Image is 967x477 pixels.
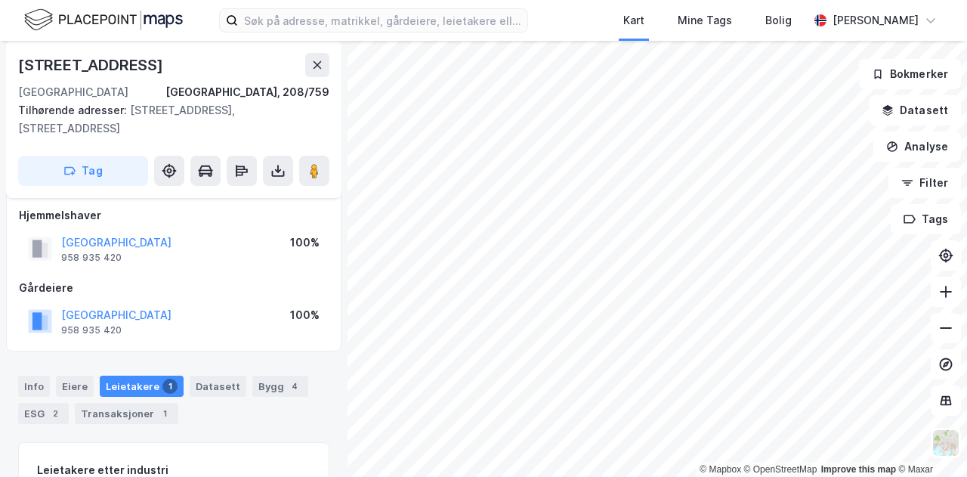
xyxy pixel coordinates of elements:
div: Leietakere [100,376,184,397]
div: 958 935 420 [61,252,122,264]
a: OpenStreetMap [744,464,817,475]
div: ESG [18,403,69,424]
iframe: Chat Widget [891,404,967,477]
div: [GEOGRAPHIC_DATA] [18,83,128,101]
a: Mapbox [700,464,741,475]
span: Tilhørende adresser: [18,104,130,116]
div: Bolig [765,11,792,29]
input: Søk på adresse, matrikkel, gårdeiere, leietakere eller personer [238,9,527,32]
div: [GEOGRAPHIC_DATA], 208/759 [165,83,329,101]
button: Tag [18,156,148,186]
div: Hjemmelshaver [19,206,329,225]
div: 100% [290,306,320,324]
button: Tags [891,204,961,234]
div: [PERSON_NAME] [833,11,919,29]
img: logo.f888ab2527a4732fd821a326f86c7f29.svg [24,7,183,33]
div: 958 935 420 [61,324,122,336]
button: Datasett [869,95,961,125]
div: 2 [48,406,63,421]
div: Kart [623,11,644,29]
div: Datasett [190,376,246,397]
div: [STREET_ADDRESS], [STREET_ADDRESS] [18,101,317,138]
div: 1 [157,406,172,421]
div: 100% [290,234,320,252]
button: Filter [888,168,961,198]
div: Gårdeiere [19,279,329,297]
button: Bokmerker [859,59,961,89]
div: Info [18,376,50,397]
div: Transaksjoner [75,403,178,424]
div: Bygg [252,376,308,397]
button: Analyse [873,132,961,162]
div: [STREET_ADDRESS] [18,53,166,77]
div: Mine Tags [678,11,732,29]
div: 4 [287,379,302,394]
div: Eiere [56,376,94,397]
div: 1 [162,379,178,394]
a: Improve this map [821,464,896,475]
